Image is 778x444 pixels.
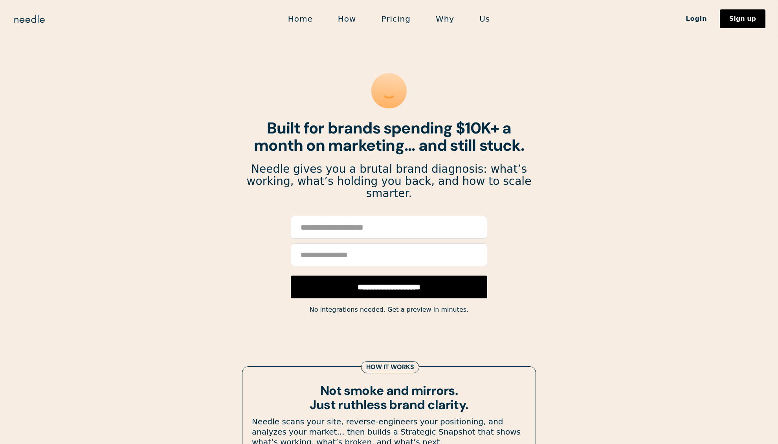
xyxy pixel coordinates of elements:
div: How it works [366,363,414,371]
a: Login [673,12,720,26]
div: Sign up [729,16,756,22]
div: No integrations needed. Get a preview in minutes. [246,304,532,315]
form: Email Form [291,216,487,298]
a: Pricing [369,11,423,27]
a: Sign up [720,9,765,28]
a: Us [467,11,503,27]
a: How [325,11,369,27]
strong: Built for brands spending $10K+ a month on marketing... and still stuck. [254,118,524,155]
a: Why [423,11,467,27]
strong: Not smoke and mirrors. Just ruthless brand clarity. [310,382,468,413]
a: Home [275,11,325,27]
p: Needle gives you a brutal brand diagnosis: what’s working, what’s holding you back, and how to sc... [246,163,532,199]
